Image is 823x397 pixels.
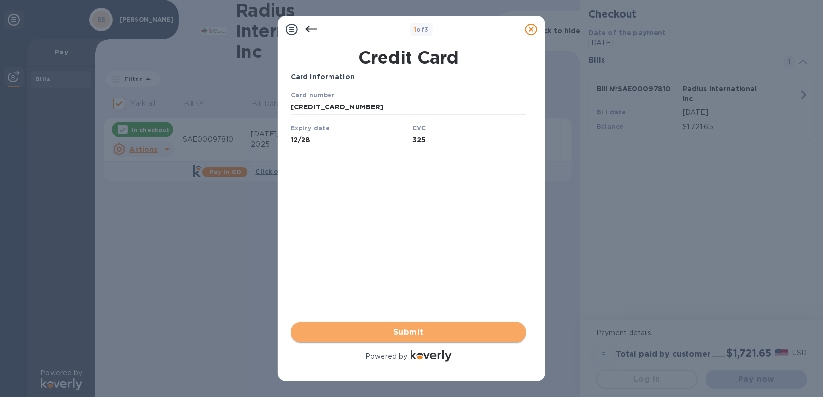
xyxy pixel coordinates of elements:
[299,326,519,338] span: Submit
[287,47,530,68] h1: Credit Card
[414,26,416,33] span: 1
[414,26,429,33] b: of 3
[365,351,407,362] p: Powered by
[291,73,355,80] b: Card Information
[291,90,526,151] iframe: Your browser does not support iframes
[411,350,452,362] img: Logo
[291,322,526,342] button: Submit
